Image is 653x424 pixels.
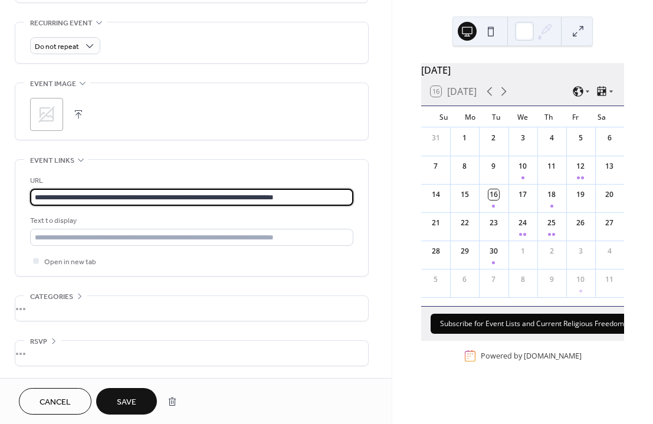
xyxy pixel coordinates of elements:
[517,189,528,200] div: 17
[30,98,63,131] div: ;
[431,189,441,200] div: 14
[460,274,470,285] div: 6
[604,161,615,172] div: 13
[588,106,615,127] div: Sa
[30,78,76,90] span: Event image
[575,246,586,257] div: 3
[15,341,368,366] div: •••
[117,396,136,409] span: Save
[517,274,528,285] div: 8
[431,246,441,257] div: 28
[546,189,557,200] div: 18
[44,256,96,268] span: Open in new tab
[517,133,528,143] div: 3
[562,106,589,127] div: Fr
[604,133,615,143] div: 6
[460,161,470,172] div: 8
[481,351,582,361] div: Powered by
[457,106,484,127] div: Mo
[460,218,470,228] div: 22
[40,396,71,409] span: Cancel
[30,17,93,29] span: Recurring event
[488,274,499,285] div: 7
[546,274,557,285] div: 9
[460,133,470,143] div: 1
[96,388,157,415] button: Save
[431,106,457,127] div: Su
[483,106,510,127] div: Tu
[510,106,536,127] div: We
[431,218,441,228] div: 21
[431,161,441,172] div: 7
[546,133,557,143] div: 4
[15,296,368,321] div: •••
[30,291,73,303] span: Categories
[575,218,586,228] div: 26
[431,133,441,143] div: 31
[30,336,47,348] span: RSVP
[517,161,528,172] div: 10
[604,246,615,257] div: 4
[30,215,351,227] div: Text to display
[604,218,615,228] div: 27
[488,218,499,228] div: 23
[19,388,91,415] button: Cancel
[35,40,79,54] span: Do not repeat
[488,161,499,172] div: 9
[546,218,557,228] div: 25
[517,246,528,257] div: 1
[604,274,615,285] div: 11
[546,246,557,257] div: 2
[460,246,470,257] div: 29
[524,351,582,361] a: [DOMAIN_NAME]
[575,161,586,172] div: 12
[488,189,499,200] div: 16
[546,161,557,172] div: 11
[575,133,586,143] div: 5
[488,246,499,257] div: 30
[604,189,615,200] div: 20
[575,189,586,200] div: 19
[536,106,562,127] div: Th
[431,274,441,285] div: 5
[517,218,528,228] div: 24
[460,189,470,200] div: 15
[30,175,351,187] div: URL
[488,133,499,143] div: 2
[575,274,586,285] div: 10
[30,155,74,167] span: Event links
[421,63,624,77] div: [DATE]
